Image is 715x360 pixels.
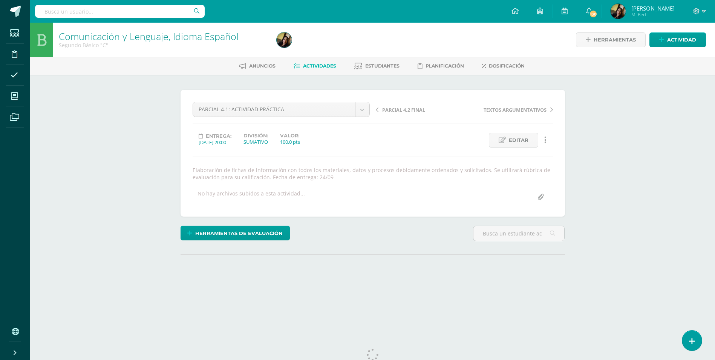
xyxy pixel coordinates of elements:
[181,226,290,240] a: Herramientas de evaluación
[206,133,231,139] span: Entrega:
[243,138,268,145] div: SUMATIVO
[489,63,525,69] span: Dosificación
[464,106,553,113] a: TEXTOS ARGUMENTATIVOS
[631,5,675,12] span: [PERSON_NAME]
[198,190,305,205] div: No hay archivos subidos a esta actividad...
[354,60,400,72] a: Estudiantes
[193,102,369,117] a: PARCIAL 4.1: ACTIVIDAD PRÁCTICA
[426,63,464,69] span: Planificación
[243,133,268,138] label: División:
[59,30,239,43] a: Comunicación y Lenguaje, Idioma Español
[594,33,636,47] span: Herramientas
[382,106,425,113] span: PARCIAL 4.2 FINAL
[631,11,675,18] span: Mi Perfil
[59,42,268,49] div: Segundo Básico 'C'
[294,60,336,72] a: Actividades
[473,226,564,241] input: Busca un estudiante aquí...
[280,138,300,145] div: 100.0 pts
[249,63,276,69] span: Anuncios
[484,106,547,113] span: TEXTOS ARGUMENTATIVOS
[589,10,597,18] span: 130
[239,60,276,72] a: Anuncios
[277,32,292,48] img: d3caccddea3211bd5a70dad108ead3bc.png
[611,4,626,19] img: d3caccddea3211bd5a70dad108ead3bc.png
[482,60,525,72] a: Dosificación
[190,166,556,181] div: Elaboración de fichas de información con todos los materiales, datos y procesos debidamente orden...
[59,31,268,42] h1: Comunicación y Lenguaje, Idioma Español
[199,102,349,117] span: PARCIAL 4.1: ACTIVIDAD PRÁCTICA
[418,60,464,72] a: Planificación
[303,63,336,69] span: Actividades
[35,5,205,18] input: Busca un usuario...
[280,133,300,138] label: Valor:
[199,139,231,146] div: [DATE] 20:00
[365,63,400,69] span: Estudiantes
[509,133,528,147] span: Editar
[649,32,706,47] a: Actividad
[376,106,464,113] a: PARCIAL 4.2 FINAL
[195,226,283,240] span: Herramientas de evaluación
[576,32,646,47] a: Herramientas
[667,33,696,47] span: Actividad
